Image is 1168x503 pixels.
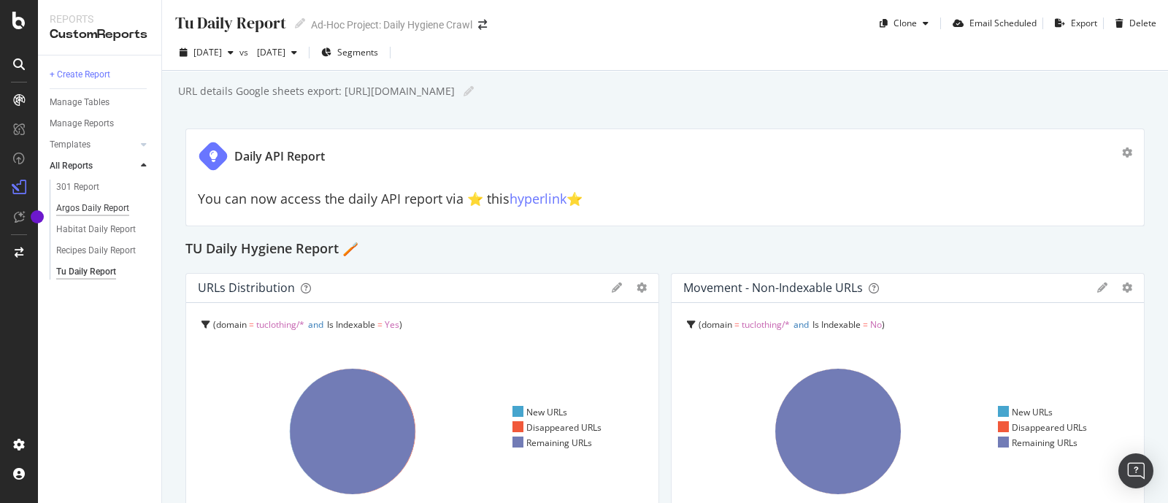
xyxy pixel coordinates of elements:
div: Export [1071,17,1097,29]
span: 2025 Aug. 14th [251,46,285,58]
div: arrow-right-arrow-left [478,20,487,30]
div: Tu Daily Report [174,12,286,34]
button: [DATE] [251,41,303,64]
a: Tu Daily Report [56,264,151,280]
i: Edit report name [295,18,305,28]
a: 301 Report [56,180,151,195]
span: = [863,318,868,331]
div: New URLs [998,406,1053,418]
div: Movement - non-indexable URLs [683,280,863,295]
div: Argos Daily Report [56,201,129,216]
div: Daily API Report [234,148,325,165]
a: Templates [50,137,137,153]
div: CustomReports [50,26,150,43]
div: gear [1122,283,1132,293]
span: domain [702,318,732,331]
a: Habitat Daily Report [56,222,151,237]
span: = [734,318,739,331]
div: Recipes Daily Report [56,243,136,258]
div: Email Scheduled [969,17,1037,29]
span: Is Indexable [327,318,375,331]
span: and [794,318,809,331]
div: Daily API ReportYou can now access the daily API report via ⭐️ thishyperlink⭐️ [185,128,1145,226]
a: Manage Tables [50,95,151,110]
div: 301 Report [56,180,99,195]
div: Disappeared URLs [512,421,602,434]
div: TU Daily Hygiene Report 🪥 [185,238,1145,261]
span: Is Indexable [812,318,861,331]
div: New URLs [512,406,568,418]
span: Yes [385,318,399,331]
div: + Create Report [50,67,110,82]
h2: TU Daily Hygiene Report 🪥 [185,238,358,261]
div: Ad-Hoc Project: Daily Hygiene Crawl [311,18,472,32]
span: No [870,318,882,331]
span: Segments [337,46,378,58]
span: tuclothing/* [742,318,790,331]
div: Disappeared URLs [998,421,1088,434]
a: + Create Report [50,67,151,82]
button: Email Scheduled [947,12,1037,35]
div: Clone [894,17,917,29]
div: Remaining URLs [998,437,1078,449]
div: Manage Tables [50,95,109,110]
span: 2025 Sep. 11th [193,46,222,58]
div: Open Intercom Messenger [1118,453,1153,488]
span: tuclothing/* [256,318,304,331]
div: Delete [1129,17,1156,29]
div: URL details Google sheets export: [URL][DOMAIN_NAME] [177,84,455,99]
span: = [377,318,383,331]
a: Recipes Daily Report [56,243,151,258]
div: Manage Reports [50,116,114,131]
span: domain [216,318,247,331]
span: vs [239,46,251,58]
div: Habitat Daily Report [56,222,136,237]
a: Manage Reports [50,116,151,131]
div: gear [1122,147,1132,158]
a: All Reports [50,158,137,174]
button: Export [1049,12,1097,35]
div: Reports [50,12,150,26]
button: Delete [1110,12,1156,35]
div: Templates [50,137,91,153]
i: Edit report name [464,86,474,96]
button: Segments [315,41,384,64]
div: Tu Daily Report [56,264,116,280]
span: and [308,318,323,331]
div: All Reports [50,158,93,174]
span: = [249,318,254,331]
div: Tooltip anchor [31,210,44,223]
a: hyperlink [510,190,566,207]
button: Clone [874,12,934,35]
button: [DATE] [174,41,239,64]
h2: You can now access the daily API report via ⭐️ this ⭐️ [198,192,1132,207]
div: Remaining URLs [512,437,593,449]
div: URLs Distribution [198,280,295,295]
div: gear [637,283,647,293]
a: Argos Daily Report [56,201,151,216]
